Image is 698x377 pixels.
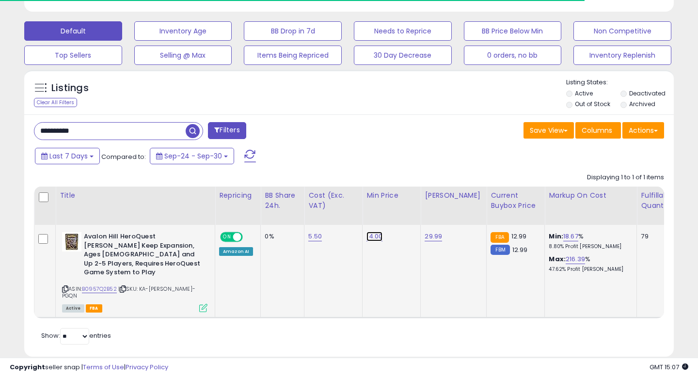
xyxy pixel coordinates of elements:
[164,151,222,161] span: Sep-24 - Sep-30
[575,89,593,97] label: Active
[10,363,168,372] div: seller snap | |
[62,232,81,251] img: 51VuihBHN2L._SL40_.jpg
[573,46,671,65] button: Inventory Replenish
[219,190,256,201] div: Repricing
[219,247,253,256] div: Amazon AI
[84,232,202,280] b: Avalon Hill HeroQuest [PERSON_NAME] Keep Expansion, Ages [DEMOGRAPHIC_DATA] and Up 2-5 Players, R...
[491,245,509,255] small: FBM
[566,254,585,264] a: 216.39
[62,304,84,313] span: All listings currently available for purchase on Amazon
[10,362,45,372] strong: Copyright
[629,89,666,97] label: Deactivated
[491,232,508,243] small: FBA
[62,232,207,311] div: ASIN:
[83,362,124,372] a: Terms of Use
[308,232,322,241] a: 5.50
[62,285,195,299] span: | SKU: KA-[PERSON_NAME]-PGQN
[549,243,629,250] p: 8.80% Profit [PERSON_NAME]
[241,233,257,241] span: OFF
[549,254,566,264] b: Max:
[549,232,563,241] b: Min:
[60,190,211,201] div: Title
[549,232,629,250] div: %
[354,21,452,41] button: Needs to Reprice
[244,46,342,65] button: Items Being Repriced
[523,122,574,139] button: Save View
[221,233,233,241] span: ON
[573,21,671,41] button: Non Competitive
[82,285,117,293] a: B0957Q2B52
[464,46,562,65] button: 0 orders, no bb
[641,190,674,211] div: Fulfillable Quantity
[549,255,629,273] div: %
[35,148,100,164] button: Last 7 Days
[41,331,111,340] span: Show: entries
[101,152,146,161] span: Compared to:
[24,21,122,41] button: Default
[150,148,234,164] button: Sep-24 - Sep-30
[308,190,358,211] div: Cost (Exc. VAT)
[366,190,416,201] div: Min Price
[265,190,300,211] div: BB Share 24h.
[549,190,633,201] div: Markup on Cost
[650,362,688,372] span: 2025-10-13 15:07 GMT
[425,190,482,201] div: [PERSON_NAME]
[641,232,671,241] div: 79
[587,173,664,182] div: Displaying 1 to 1 of 1 items
[366,232,382,241] a: 14.00
[354,46,452,65] button: 30 Day Decrease
[464,21,562,41] button: BB Price Below Min
[425,232,442,241] a: 29.99
[629,100,655,108] label: Archived
[265,232,297,241] div: 0%
[563,232,578,241] a: 18.67
[86,304,102,313] span: FBA
[566,78,674,87] p: Listing States:
[208,122,246,139] button: Filters
[545,187,637,225] th: The percentage added to the cost of goods (COGS) that forms the calculator for Min & Max prices.
[582,126,612,135] span: Columns
[134,46,232,65] button: Selling @ Max
[244,21,342,41] button: BB Drop in 7d
[511,232,527,241] span: 12.99
[34,98,77,107] div: Clear All Filters
[575,100,610,108] label: Out of Stock
[51,81,89,95] h5: Listings
[49,151,88,161] span: Last 7 Days
[134,21,232,41] button: Inventory Age
[549,266,629,273] p: 47.62% Profit [PERSON_NAME]
[491,190,540,211] div: Current Buybox Price
[622,122,664,139] button: Actions
[24,46,122,65] button: Top Sellers
[512,245,528,254] span: 12.99
[126,362,168,372] a: Privacy Policy
[575,122,621,139] button: Columns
